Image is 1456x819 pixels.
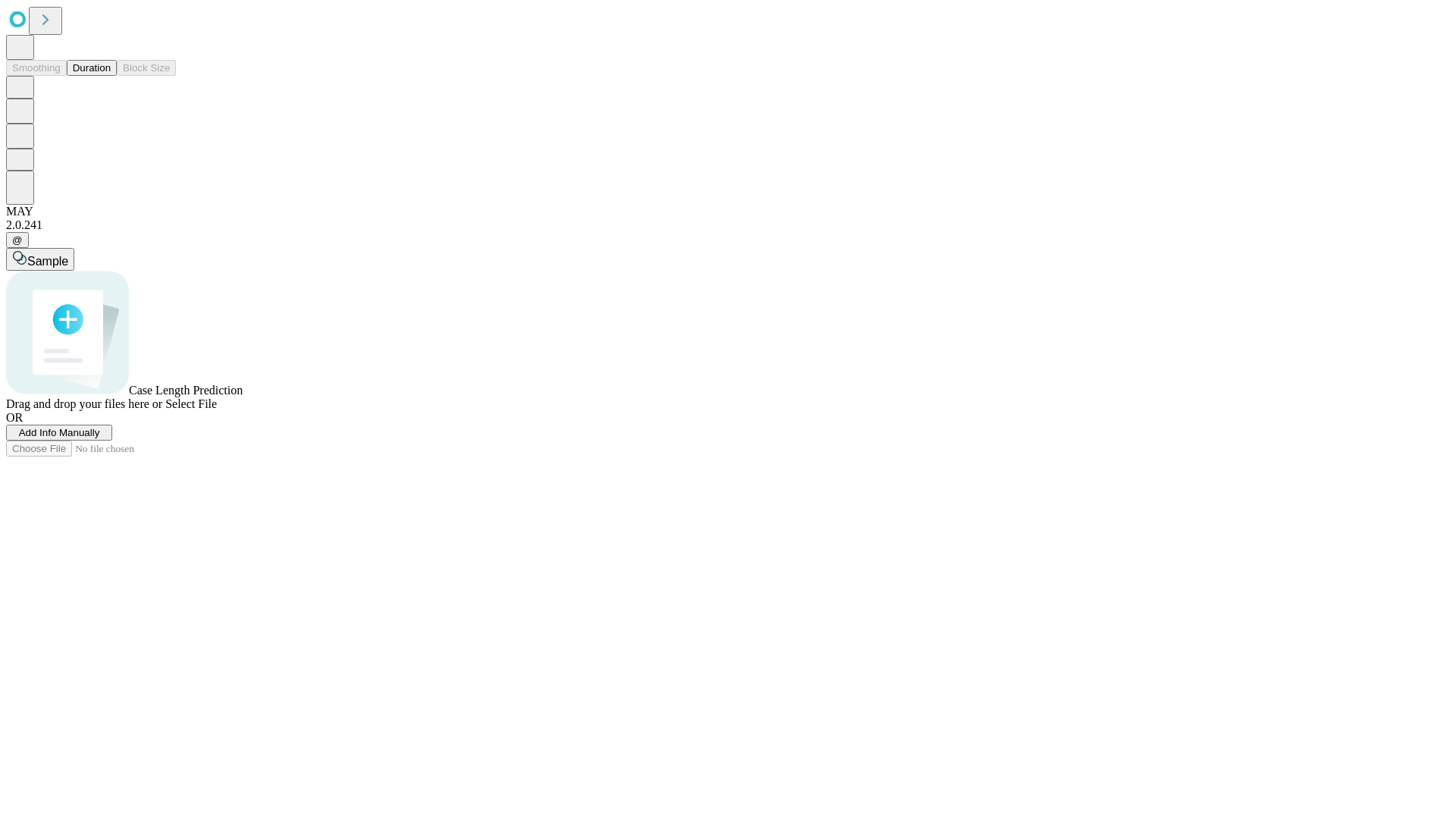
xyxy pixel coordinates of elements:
[6,411,23,424] span: OR
[6,397,162,410] span: Drag and drop your files here or
[6,248,74,271] button: Sample
[67,60,117,76] button: Duration
[6,60,67,76] button: Smoothing
[27,255,68,268] span: Sample
[12,234,23,246] span: @
[117,60,176,76] button: Block Size
[6,218,1450,232] div: 2.0.241
[6,205,1450,218] div: MAY
[129,384,243,397] span: Case Length Prediction
[165,397,217,410] span: Select File
[6,232,29,248] button: @
[6,425,112,441] button: Add Info Manually
[19,427,100,438] span: Add Info Manually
